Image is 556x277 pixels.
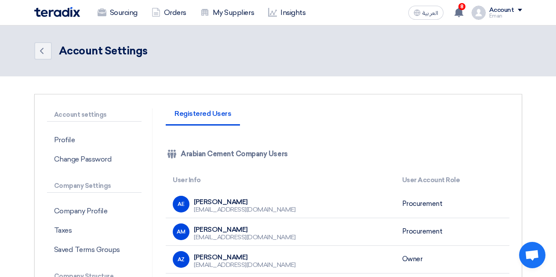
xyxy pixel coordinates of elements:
[173,196,189,212] div: AE
[261,3,313,22] a: Insights
[489,14,522,18] div: Eman
[194,234,296,241] div: [EMAIL_ADDRESS][DOMAIN_NAME]
[47,180,142,193] p: Company Settings
[166,110,240,126] li: Registered Users
[47,240,142,259] p: Saved Terms Groups
[166,149,288,159] div: Arabian Cement Company Users
[458,3,465,10] span: 8
[489,7,514,14] div: Account
[194,206,296,214] div: [EMAIL_ADDRESS][DOMAIN_NAME]
[395,170,509,191] th: User Account Role
[59,43,148,59] div: Account Settings
[47,130,142,150] p: Profile
[47,108,142,122] p: Account settings
[173,223,189,240] div: AM
[194,198,296,206] div: [PERSON_NAME]
[194,226,296,234] div: [PERSON_NAME]
[91,3,145,22] a: Sourcing
[193,3,261,22] a: My Suppliers
[145,3,193,22] a: Orders
[173,251,189,268] div: AZ
[395,245,509,273] td: Owner
[395,191,509,218] td: Procurement
[34,7,80,17] img: Teradix logo
[47,150,142,169] p: Change Password
[194,253,296,261] div: [PERSON_NAME]
[47,201,142,221] p: Company Profile
[47,221,142,240] p: Taxes
[408,6,443,20] button: العربية
[472,6,486,20] img: profile_test.png
[422,10,438,16] span: العربية
[194,261,296,269] div: [EMAIL_ADDRESS][DOMAIN_NAME]
[395,218,509,245] td: Procurement
[166,170,395,191] th: User Info
[519,242,545,268] div: Open chat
